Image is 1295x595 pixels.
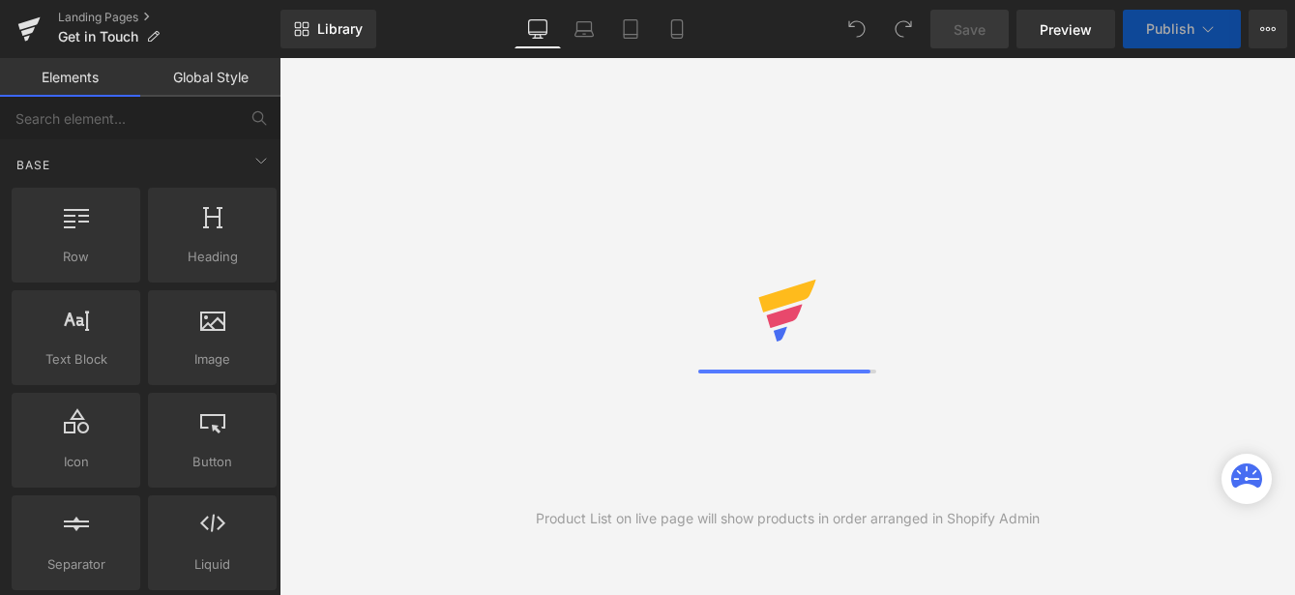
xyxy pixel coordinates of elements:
[536,508,1040,529] div: Product List on live page will show products in order arranged in Shopify Admin
[1040,19,1092,40] span: Preview
[1249,10,1287,48] button: More
[17,554,134,575] span: Separator
[140,58,280,97] a: Global Style
[17,452,134,472] span: Icon
[1123,10,1241,48] button: Publish
[317,20,363,38] span: Library
[1146,21,1194,37] span: Publish
[884,10,923,48] button: Redo
[280,10,376,48] a: New Library
[154,554,271,575] span: Liquid
[561,10,607,48] a: Laptop
[58,29,138,45] span: Get in Touch
[515,10,561,48] a: Desktop
[17,247,134,267] span: Row
[17,349,134,370] span: Text Block
[654,10,700,48] a: Mobile
[607,10,654,48] a: Tablet
[58,10,280,25] a: Landing Pages
[838,10,876,48] button: Undo
[1016,10,1115,48] a: Preview
[15,156,52,174] span: Base
[154,452,271,472] span: Button
[954,19,986,40] span: Save
[154,247,271,267] span: Heading
[154,349,271,370] span: Image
